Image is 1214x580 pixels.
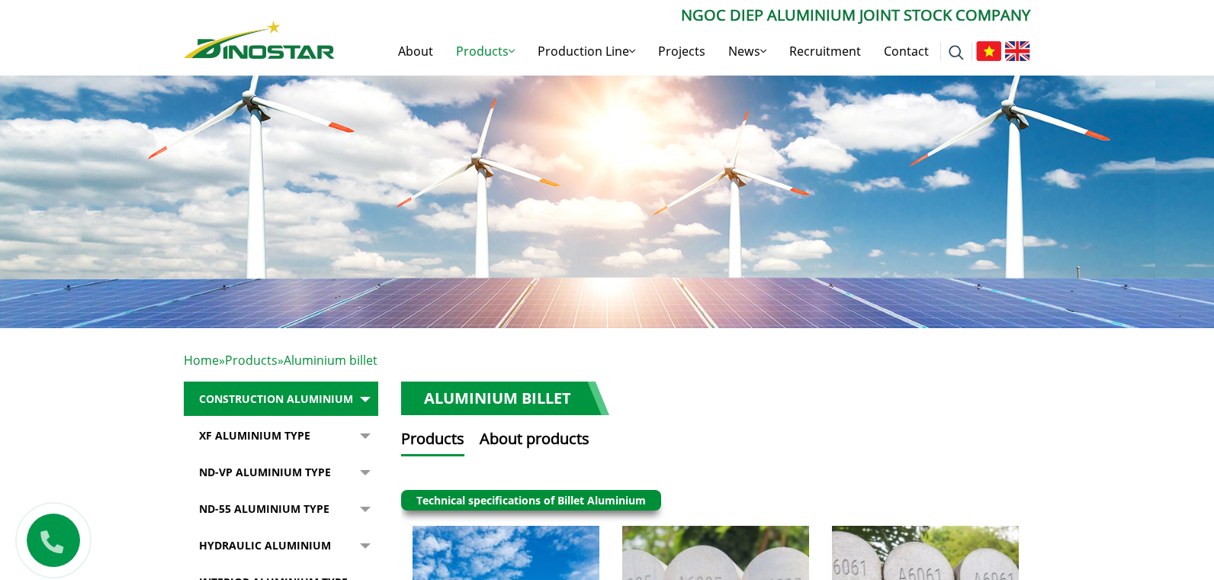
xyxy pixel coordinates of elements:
a: Technical specifications of Billet Aluminium [416,493,646,507]
p: Ngoc Diep Aluminium Joint Stock Company [335,4,1030,27]
a: News [717,27,778,76]
button: About products [480,427,589,456]
a: Production Line [526,27,647,76]
img: search [949,45,964,60]
img: Tiếng Việt [976,41,1001,61]
a: Projects [647,27,717,76]
a: Recruitment [778,27,872,76]
a: Home [184,352,219,369]
span: Aluminium billet [284,352,377,369]
a: XF Aluminium type [184,418,378,453]
a: Construction Aluminium [184,382,378,417]
a: Hydraulic Aluminium [184,528,378,563]
button: Products [401,427,464,456]
a: ND-55 Aluminium type [184,491,378,527]
img: English [1005,41,1030,61]
a: ND-VP Aluminium type [184,455,378,490]
img: Nhôm Dinostar [184,21,335,59]
a: Contact [872,27,940,76]
h1: Aluminium billet [401,382,609,415]
a: Products [445,27,526,76]
a: About [387,27,445,76]
span: » » [184,352,377,369]
a: Products [225,352,278,369]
